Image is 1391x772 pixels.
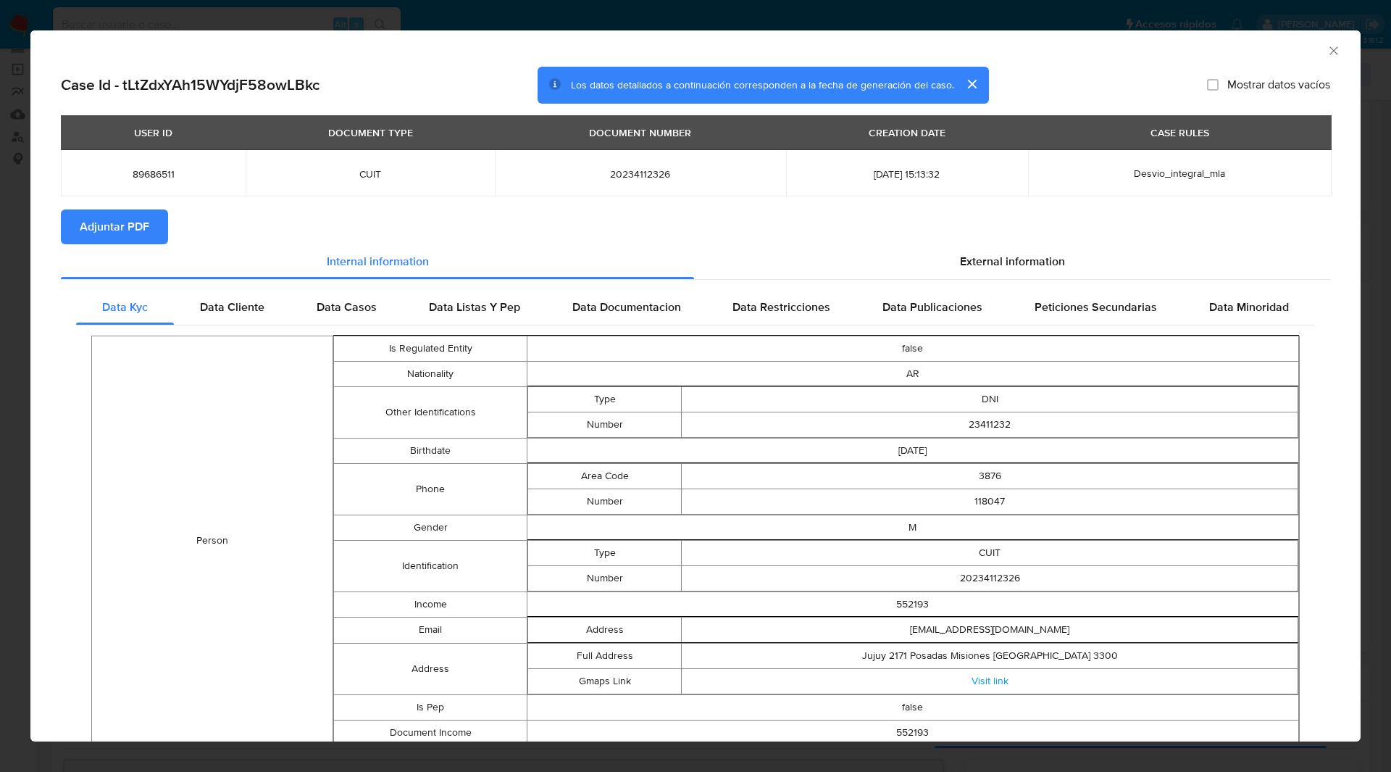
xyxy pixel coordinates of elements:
span: Data Restricciones [732,299,830,315]
span: Peticiones Secundarias [1035,299,1157,315]
td: 552193 [527,720,1298,745]
td: false [527,694,1298,720]
a: Visit link [972,673,1008,688]
span: Los datos detallados a continuación corresponden a la fecha de generación del caso. [571,78,954,92]
td: CUIT [682,540,1298,565]
td: Nationality [334,361,527,386]
span: Data Kyc [102,299,148,315]
td: Document Income [334,720,527,745]
td: Gender [334,515,527,540]
td: DNI [682,386,1298,412]
td: Area Code [527,463,682,489]
span: External information [960,253,1065,270]
td: Other Identifications [334,386,527,438]
button: Cerrar ventana [1327,43,1340,57]
div: USER ID [125,120,181,145]
span: Adjuntar PDF [80,211,149,243]
td: Number [527,412,682,437]
td: Email [334,617,527,643]
span: Data Cliente [200,299,264,315]
span: Data Publicaciones [882,299,982,315]
span: Internal information [327,253,429,270]
td: 20234112326 [682,565,1298,591]
td: Number [527,565,682,591]
td: Number [527,489,682,514]
td: Full Address [527,643,682,668]
span: Mostrar datos vacíos [1227,78,1330,92]
div: closure-recommendation-modal [30,30,1361,742]
td: 3876 [682,463,1298,489]
td: Address [527,617,682,642]
div: CASE RULES [1142,120,1218,145]
td: Person [92,336,333,746]
td: Phone [334,463,527,515]
td: Income [334,592,527,617]
span: [DATE] 15:13:32 [803,167,1011,180]
span: 89686511 [78,167,228,180]
td: Address [334,643,527,694]
span: 20234112326 [512,167,769,180]
td: Is Pep [334,694,527,720]
span: Data Minoridad [1209,299,1289,315]
td: Gmaps Link [527,668,682,694]
td: AR [527,361,1298,386]
td: [DATE] [527,438,1298,463]
td: 118047 [682,489,1298,514]
button: cerrar [954,67,989,101]
td: Type [527,540,682,565]
h2: Case Id - tLtZdxYAh15WYdjF58owLBkc [61,75,319,94]
td: false [527,336,1298,361]
span: Data Casos [317,299,377,315]
div: Detailed internal info [76,290,1315,325]
span: Data Documentacion [572,299,681,315]
td: Identification [334,540,527,592]
span: Desvio_integral_mla [1134,166,1225,180]
td: Jujuy 2171 Posadas Misiones [GEOGRAPHIC_DATA] 3300 [682,643,1298,668]
div: DOCUMENT TYPE [319,120,422,145]
td: M [527,515,1298,540]
div: Detailed info [61,244,1330,279]
td: 23411232 [682,412,1298,437]
td: Type [527,386,682,412]
button: Adjuntar PDF [61,209,168,244]
input: Mostrar datos vacíos [1207,79,1219,91]
div: CREATION DATE [860,120,954,145]
span: Data Listas Y Pep [429,299,520,315]
td: 552193 [527,592,1298,617]
td: Is Regulated Entity [334,336,527,361]
span: CUIT [263,167,477,180]
td: Birthdate [334,438,527,463]
td: [EMAIL_ADDRESS][DOMAIN_NAME] [682,617,1298,642]
div: DOCUMENT NUMBER [580,120,700,145]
